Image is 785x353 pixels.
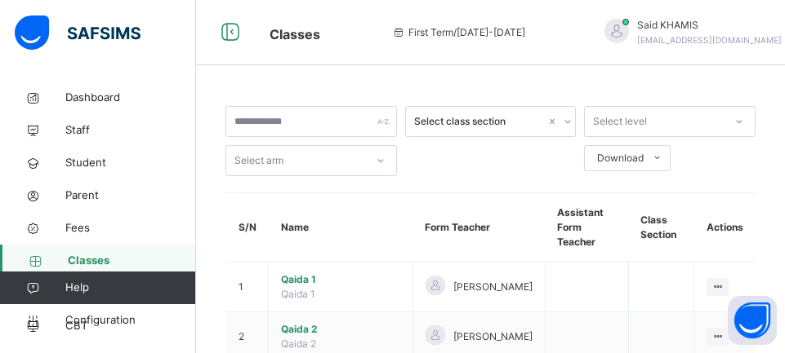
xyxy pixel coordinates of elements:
[637,18,782,33] span: Said KHAMIS
[281,272,400,287] span: Qaida 1
[65,122,196,139] span: Staff
[270,26,320,42] span: Classes
[593,106,647,137] div: Select level
[414,114,546,129] div: Select class section
[694,193,756,263] th: Actions
[65,155,196,171] span: Student
[628,193,694,263] th: Class Section
[226,193,269,263] th: S/N
[728,296,777,345] button: Open asap
[281,322,400,337] span: Qaida 2
[453,280,533,294] span: [PERSON_NAME]
[545,193,628,263] th: Assistant Form Teacher
[281,338,316,350] span: Qaida 2
[226,263,269,312] td: 1
[65,280,195,296] span: Help
[68,253,196,269] span: Classes
[15,15,140,50] img: safsims
[269,193,413,263] th: Name
[65,188,196,204] span: Parent
[234,145,283,176] div: Select arm
[637,35,782,45] span: [EMAIL_ADDRESS][DOMAIN_NAME]
[65,220,196,236] span: Fees
[65,312,195,329] span: Configuration
[453,329,533,344] span: [PERSON_NAME]
[597,151,644,165] span: Download
[65,90,196,106] span: Dashboard
[392,25,525,40] span: session/term information
[413,193,545,263] th: Form Teacher
[281,288,315,300] span: Qaida 1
